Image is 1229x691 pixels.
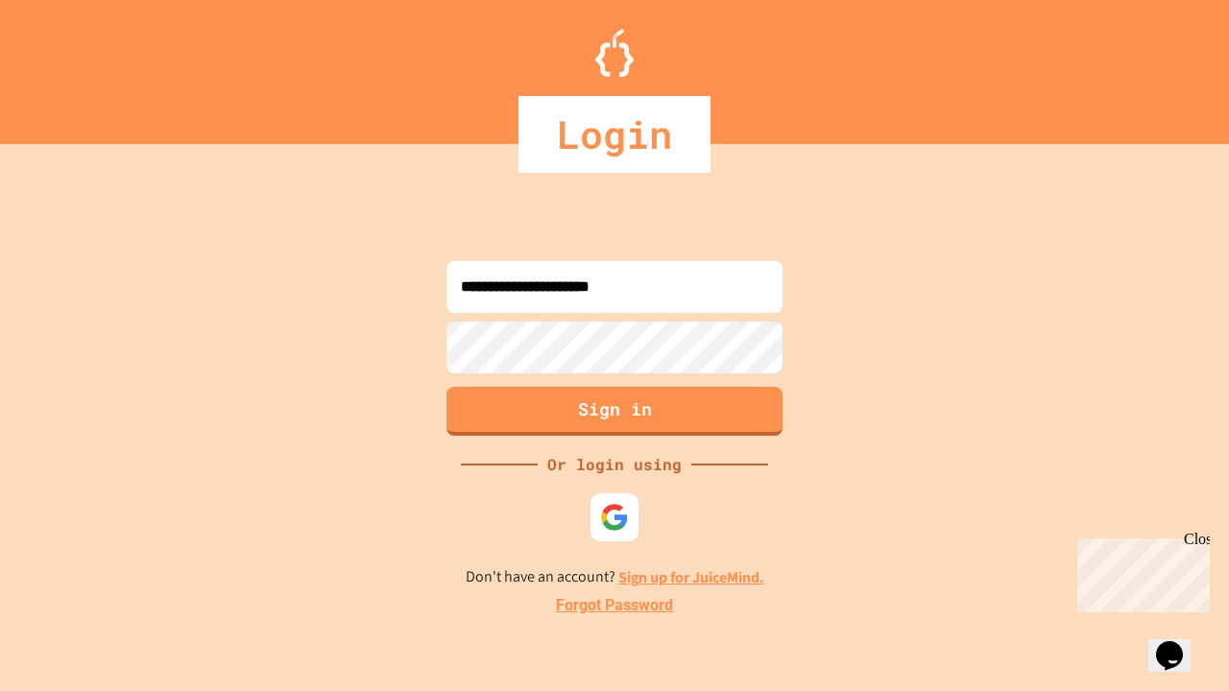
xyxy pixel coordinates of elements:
div: Login [518,96,711,173]
a: Sign up for JuiceMind. [618,567,764,587]
p: Don't have an account? [466,565,764,589]
button: Sign in [446,387,783,436]
div: Or login using [538,453,691,476]
img: google-icon.svg [600,503,629,532]
iframe: chat widget [1148,614,1210,672]
div: Chat with us now!Close [8,8,133,122]
a: Forgot Password [556,594,673,617]
img: Logo.svg [595,29,634,77]
iframe: chat widget [1070,531,1210,612]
